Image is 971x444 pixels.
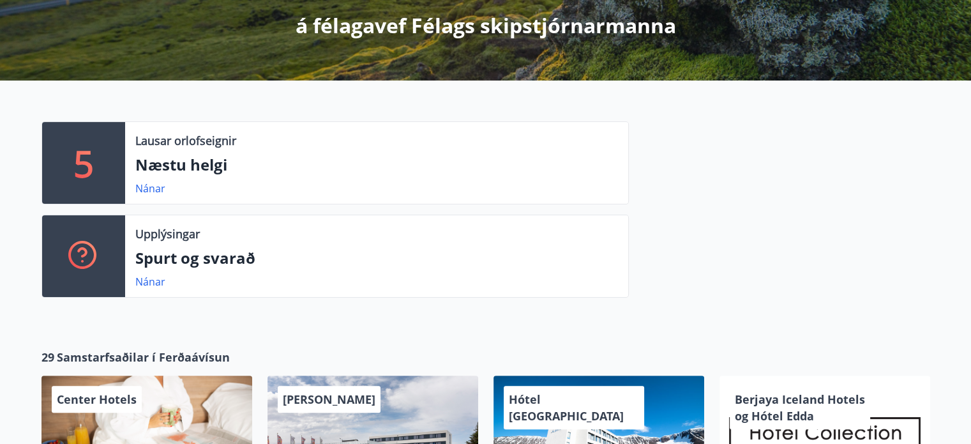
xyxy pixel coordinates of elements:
p: Spurt og svarað [135,247,618,269]
span: Samstarfsaðilar í Ferðaávísun [57,349,230,365]
span: Center Hotels [57,392,137,407]
span: [PERSON_NAME] [283,392,375,407]
p: Upplýsingar [135,226,200,242]
p: 5 [73,139,94,187]
a: Nánar [135,181,165,195]
p: Næstu helgi [135,154,618,176]
span: Berjaya Iceland Hotels og Hótel Edda [735,392,865,424]
a: Nánar [135,275,165,289]
p: Lausar orlofseignir [135,132,236,149]
p: á félagavef Félags skipstjórnarmanna [296,11,676,40]
span: Hótel [GEOGRAPHIC_DATA] [509,392,624,424]
span: 29 [41,349,54,365]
